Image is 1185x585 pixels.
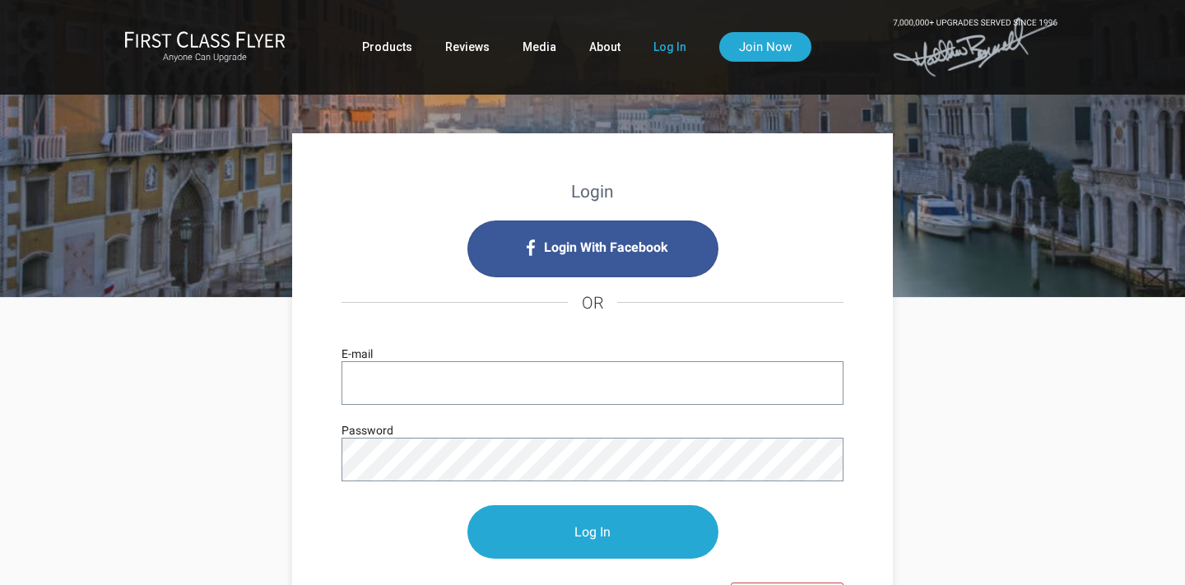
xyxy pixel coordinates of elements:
[124,30,286,63] a: First Class FlyerAnyone Can Upgrade
[544,234,668,261] span: Login With Facebook
[342,277,843,328] h4: OR
[467,221,718,277] i: Login with Facebook
[719,32,811,62] a: Join Now
[523,32,556,62] a: Media
[362,32,412,62] a: Products
[445,32,490,62] a: Reviews
[342,421,393,439] label: Password
[467,505,718,559] input: Log In
[124,52,286,63] small: Anyone Can Upgrade
[342,345,373,363] label: E-mail
[124,30,286,48] img: First Class Flyer
[571,182,614,202] strong: Login
[653,32,686,62] a: Log In
[589,32,620,62] a: About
